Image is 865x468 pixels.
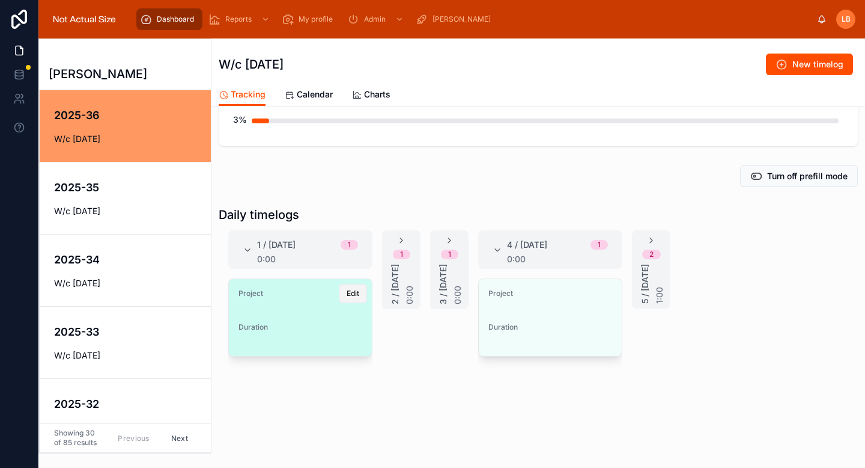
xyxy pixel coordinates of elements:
button: Turn off prefill mode [740,165,858,187]
a: Reports [205,8,276,30]
a: My profile [278,8,341,30]
h4: 2025-35 [54,179,213,196]
div: 1 [400,250,403,259]
span: Turn off prefill mode [767,170,848,182]
h4: 2025-36 [54,107,213,123]
a: 2025-36W/c [DATE] [40,90,211,162]
span: New timelog [792,58,843,70]
a: 2025-34W/c [DATE] [40,234,211,306]
span: Project [488,289,612,298]
a: 2025-33W/c [DATE] [40,306,211,378]
h1: W/c [DATE] [219,56,284,73]
a: Tracking [219,84,266,106]
span: [PERSON_NAME] [432,14,491,24]
a: Admin [344,8,410,30]
span: W/c [DATE] [54,349,213,362]
span: Duration [238,322,362,332]
div: 0:00 [257,254,358,264]
span: Reports [225,14,252,24]
div: 1:00 [654,264,666,304]
span: W/c [DATE] [54,133,213,145]
span: W/c [DATE] [54,422,213,434]
span: W/c [DATE] [54,277,213,289]
span: Calendar [297,88,333,100]
span: Duration [488,322,612,332]
div: 1 [448,250,451,259]
span: Dashboard [157,14,194,24]
button: Next [163,429,196,448]
div: 3% [233,108,247,132]
span: 1 / [DATE] [257,239,296,251]
img: App logo [48,10,121,29]
span: Charts [364,88,390,100]
span: LB [842,14,851,24]
span: 5 / [DATE] [639,264,651,304]
span: Showing 30 of 85 results [54,428,100,448]
a: Dashboard [136,8,202,30]
div: 0:00 [404,264,416,304]
span: 4 / [DATE] [507,239,547,251]
h1: [PERSON_NAME] [49,66,147,82]
div: 0:00 [507,254,608,264]
button: Edit [339,284,367,303]
button: New timelog [766,54,853,75]
a: Calendar [285,84,333,108]
span: W/c [DATE] [54,205,213,217]
span: -- [238,337,246,346]
h4: 2025-32 [54,396,213,412]
div: 2 [649,250,654,259]
span: Edit [347,289,359,298]
h1: Daily timelogs [219,206,299,223]
a: Charts [352,84,390,108]
h4: 2025-34 [54,251,213,268]
span: My profile [299,14,333,24]
a: [PERSON_NAME] [412,8,499,30]
span: -- [488,303,496,313]
span: Tracking [231,88,266,100]
div: 1 [598,240,601,250]
span: 2 / [DATE] [389,264,401,304]
span: 3 / [DATE] [437,264,449,304]
div: 1 [348,240,351,250]
h4: 2025-33 [54,324,213,340]
div: scrollable content [130,6,817,32]
div: 0:00 [452,264,464,304]
a: 2025-35W/c [DATE] [40,162,211,234]
span: Admin [364,14,386,24]
a: 2025-32W/c [DATE] [40,378,211,451]
span: Project [238,289,362,298]
span: -- [238,303,246,313]
span: -- [488,337,496,346]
